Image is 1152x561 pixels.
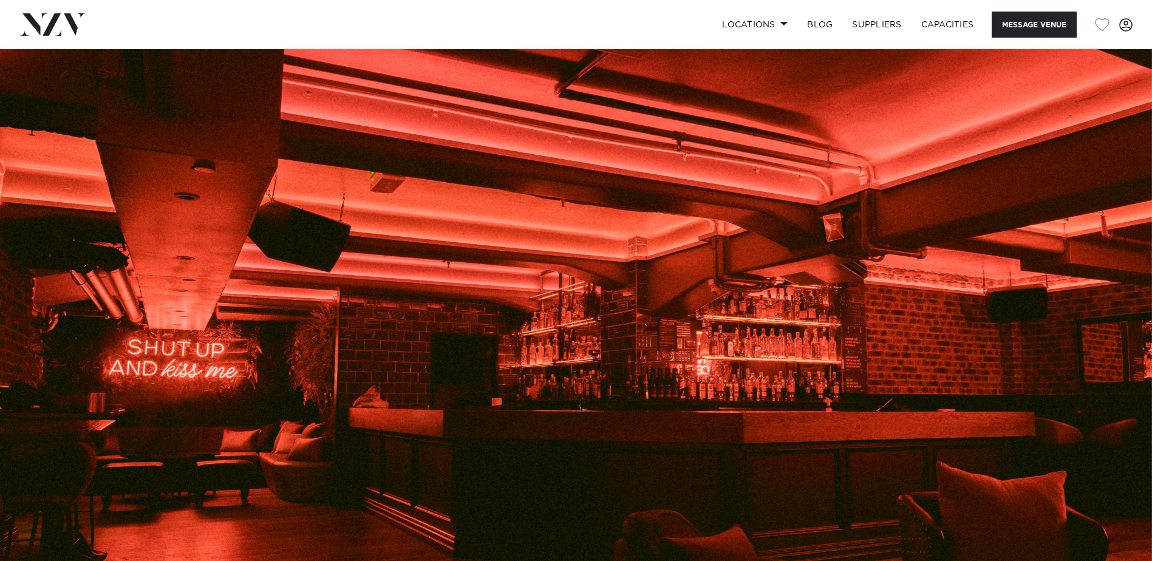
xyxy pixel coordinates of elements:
[912,12,984,38] a: Capacities
[797,12,842,38] a: BLOG
[19,13,86,35] img: nzv-logo.png
[992,12,1077,38] button: Message Venue
[712,12,797,38] a: Locations
[842,12,911,38] a: SUPPLIERS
